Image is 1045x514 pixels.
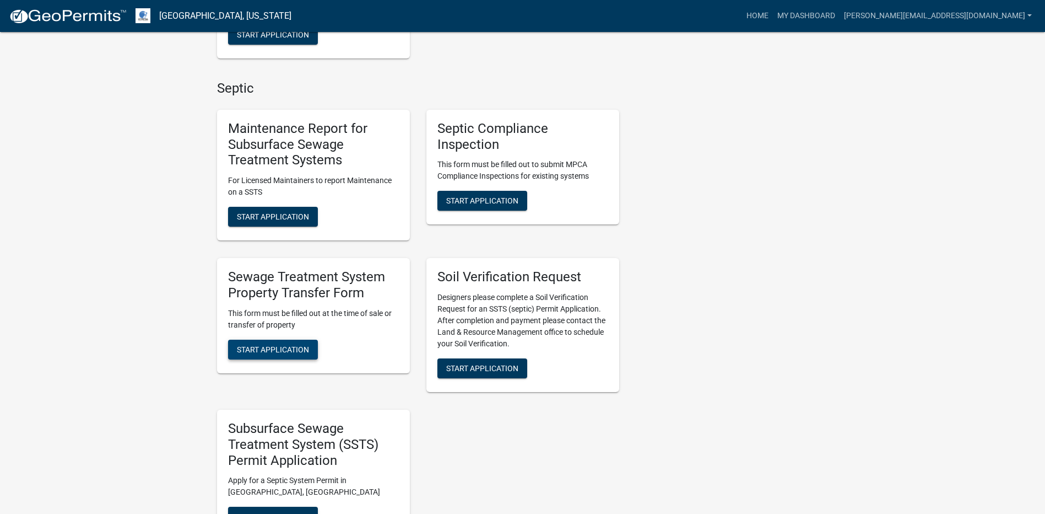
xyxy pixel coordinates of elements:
[159,7,291,25] a: [GEOGRAPHIC_DATA], [US_STATE]
[228,475,399,498] p: Apply for a Septic System Permit in [GEOGRAPHIC_DATA], [GEOGRAPHIC_DATA]
[773,6,840,26] a: My Dashboard
[228,121,399,168] h5: Maintenance Report for Subsurface Sewage Treatment Systems
[228,207,318,227] button: Start Application
[437,159,608,182] p: This form must be filled out to submit MPCA Compliance Inspections for existing systems
[446,196,518,205] span: Start Application
[446,364,518,373] span: Start Application
[136,8,150,23] img: Otter Tail County, Minnesota
[437,191,527,211] button: Start Application
[437,121,608,153] h5: Septic Compliance Inspection
[437,292,608,350] p: Designers please complete a Soil Verification Request for an SSTS (septic) Permit Application. Af...
[228,175,399,198] p: For Licensed Maintainers to report Maintenance on a SSTS
[237,345,309,354] span: Start Application
[228,340,318,360] button: Start Application
[228,308,399,331] p: This form must be filled out at the time of sale or transfer of property
[237,30,309,39] span: Start Application
[437,269,608,285] h5: Soil Verification Request
[840,6,1036,26] a: [PERSON_NAME][EMAIL_ADDRESS][DOMAIN_NAME]
[437,358,527,378] button: Start Application
[228,269,399,301] h5: Sewage Treatment System Property Transfer Form
[228,25,318,45] button: Start Application
[742,6,773,26] a: Home
[228,421,399,468] h5: Subsurface Sewage Treatment System (SSTS) Permit Application
[217,81,619,97] h4: Septic
[237,212,309,221] span: Start Application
